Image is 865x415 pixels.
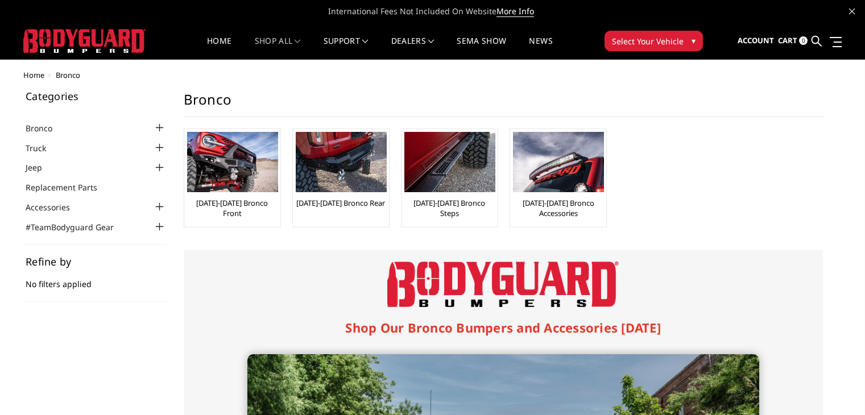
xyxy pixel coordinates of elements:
span: 0 [799,36,808,45]
a: Jeep [26,161,56,173]
a: Home [207,37,231,59]
span: Select Your Vehicle [612,35,684,47]
h1: Shop Our Bronco Bumpers and Accessories [DATE] [247,318,759,337]
a: Cart 0 [778,26,808,56]
span: ▾ [692,35,696,47]
a: Dealers [391,37,434,59]
a: #TeamBodyguard Gear [26,221,128,233]
a: Account [738,26,774,56]
a: Home [23,70,44,80]
span: Account [738,35,774,45]
h5: Refine by [26,256,167,267]
a: Accessories [26,201,84,213]
h1: Bronco [184,91,823,117]
img: BODYGUARD BUMPERS [23,29,146,53]
a: Bronco [26,122,67,134]
a: [DATE]-[DATE] Bronco Steps [404,198,495,218]
div: No filters applied [26,256,167,302]
button: Select Your Vehicle [605,31,703,51]
span: Cart [778,35,797,45]
a: [DATE]-[DATE] Bronco Front [187,198,278,218]
a: Replacement Parts [26,181,111,193]
img: Bodyguard Bumpers Logo [387,262,619,307]
a: Truck [26,142,60,154]
a: [DATE]-[DATE] Bronco Rear [296,198,385,208]
a: [DATE]-[DATE] Bronco Accessories [513,198,603,218]
span: Bronco [56,70,80,80]
a: shop all [255,37,301,59]
h5: Categories [26,91,167,101]
a: News [529,37,552,59]
a: More Info [496,6,534,17]
a: Support [324,37,369,59]
a: SEMA Show [457,37,506,59]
